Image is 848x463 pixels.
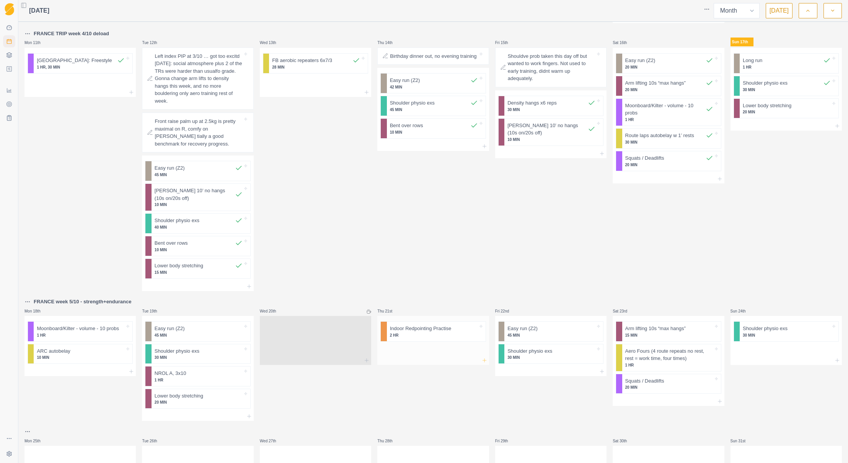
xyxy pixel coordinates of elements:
p: Squats / Deadlifts [625,154,664,162]
p: 10 MIN [155,202,243,208]
div: Moonboard/Kilter - volume - 10 probs1 HR [28,321,133,342]
p: 45 MIN [507,332,595,338]
p: 28 MIN [272,64,360,70]
p: Shoulder physio exs [507,347,552,355]
p: 30 MIN [507,107,595,113]
p: 10 MIN [507,137,595,142]
p: Fri 15th [495,40,518,46]
p: Tue 26th [142,438,165,444]
p: 20 MIN [625,384,713,390]
div: Bent over rows10 MIN [380,118,486,139]
p: [GEOGRAPHIC_DATA]: Freestyle [37,57,112,64]
p: FRANCE week 5/10 - strength+endurance [34,298,131,306]
p: Density hangs x6 reps [507,99,557,107]
p: ARC autobelay [37,347,70,355]
p: Long run [743,57,762,64]
p: 30 MIN [507,355,595,360]
p: Sat 16th [613,40,636,46]
p: Sat 30th [613,438,636,444]
p: Easy run (Z2) [625,57,656,64]
div: Shouldve prob taken this day off but wanted to work fingers. Not used to early training, didnt wa... [495,47,607,87]
div: Density hangs x6 reps30 MIN [498,96,603,116]
p: Wed 27th [260,438,283,444]
p: 40 MIN [155,224,243,230]
div: Shoulder physio exs30 MIN [734,76,839,96]
p: Arm lifting 10s “max hangs” [625,79,686,87]
div: Lower body stretching15 MIN [145,258,250,279]
p: Easy run (Z2) [155,164,185,172]
p: [PERSON_NAME] 10’ no hangs (10s on/20s off) [155,187,235,202]
p: 45 MIN [155,172,243,178]
p: Bent over rows [390,122,423,129]
p: Shoulder physio exs [743,325,788,332]
img: Logo [5,3,14,16]
p: Mon 11th [24,40,47,46]
p: Arm lifting 10s “max hangs” [625,325,686,332]
p: Tue 12th [142,40,165,46]
div: ARC autobelay10 MIN [28,344,133,364]
p: 20 MIN [625,87,713,93]
div: Easy run (Z2)45 MIN [145,321,250,342]
p: Sun 31st [731,438,753,444]
p: 30 MIN [743,87,831,93]
div: Front raise palm up at 2.5kg is pretty maximal on R, comfy on [PERSON_NAME] tially a good benchma... [142,113,253,152]
div: Lower body stretching20 MIN [734,98,839,119]
button: Settings [3,448,15,460]
div: [PERSON_NAME] 10’ no hangs (10s on/20s off)10 MIN [145,183,250,211]
p: 15 MIN [625,332,713,338]
div: Indoor Redpointing Practise2 HR [380,321,486,342]
p: 20 MIN [625,162,713,168]
p: 15 MIN [155,270,243,275]
p: Lower body stretching [155,262,203,270]
p: 20 MIN [155,399,243,405]
p: Wed 13th [260,40,283,46]
div: Shoulder physio exs30 MIN [498,344,603,364]
p: 1 HR, 30 MIN [37,64,125,70]
p: Easy run (Z2) [155,325,185,332]
p: Lower body stretching [155,392,203,400]
p: FB aerobic repeaters 6x7/3 [272,57,332,64]
div: Squats / Deadlifts20 MIN [616,151,721,171]
p: Sun 24th [731,308,753,314]
p: Thu 14th [377,40,400,46]
p: Left index PIP at 3/10 … got too excitd [DATE]: social atmosphere plus 2 of the TRs were harder t... [155,52,242,105]
p: Tue 19th [142,308,165,314]
p: 1 HR [155,377,243,383]
p: Wed 20th [260,308,283,314]
p: Easy run (Z2) [507,325,538,332]
p: 30 MIN [155,355,243,360]
p: Route laps autobelay w 1’ rests [625,132,694,139]
p: Fri 22nd [495,308,518,314]
p: Squats / Deadlifts [625,377,664,385]
p: Lower body stretching [743,102,791,110]
p: 1 HR [625,117,713,123]
div: Easy run (Z2)45 MIN [145,161,250,181]
div: Easy run (Z2)45 MIN [498,321,603,342]
p: Aero Fours (4 route repeats no rest, rest = work time, four times) [625,347,713,362]
div: Shoulder physio exs45 MIN [380,96,486,116]
p: Mon 25th [24,438,47,444]
p: 45 MIN [155,332,243,338]
div: Route laps autobelay w 1’ rests30 MIN [616,128,721,149]
div: Left index PIP at 3/10 … got too excitd [DATE]: social atmosphere plus 2 of the TRs were harder t... [142,47,253,110]
div: Bent over rows10 MIN [145,236,250,256]
p: 45 MIN [390,107,478,113]
p: Sun 17th [731,38,753,46]
p: Thu 28th [377,438,400,444]
div: Lower body stretching20 MIN [145,389,250,409]
div: Shoulder physio exs30 MIN [145,344,250,364]
p: Thu 21st [377,308,400,314]
p: 1 HR [743,64,831,70]
p: 20 MIN [743,109,831,115]
p: Shouldve prob taken this day off but wanted to work fingers. Not used to early training, didnt wa... [508,52,595,82]
a: Logo [3,3,15,15]
p: 1 HR [37,332,125,338]
p: 1 HR [625,362,713,368]
div: Moonboard/Kilter - volume - 10 probs1 HR [616,98,721,126]
div: NROL A, 3x101 HR [145,366,250,386]
p: Shoulder physio exs [155,217,199,224]
div: Arm lifting 10s “max hangs”20 MIN [616,76,721,96]
p: 20 MIN [625,64,713,70]
div: FB aerobic repeaters 6x7/328 MIN [263,53,368,74]
p: Birthday dinner out, no evening training [390,52,476,60]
